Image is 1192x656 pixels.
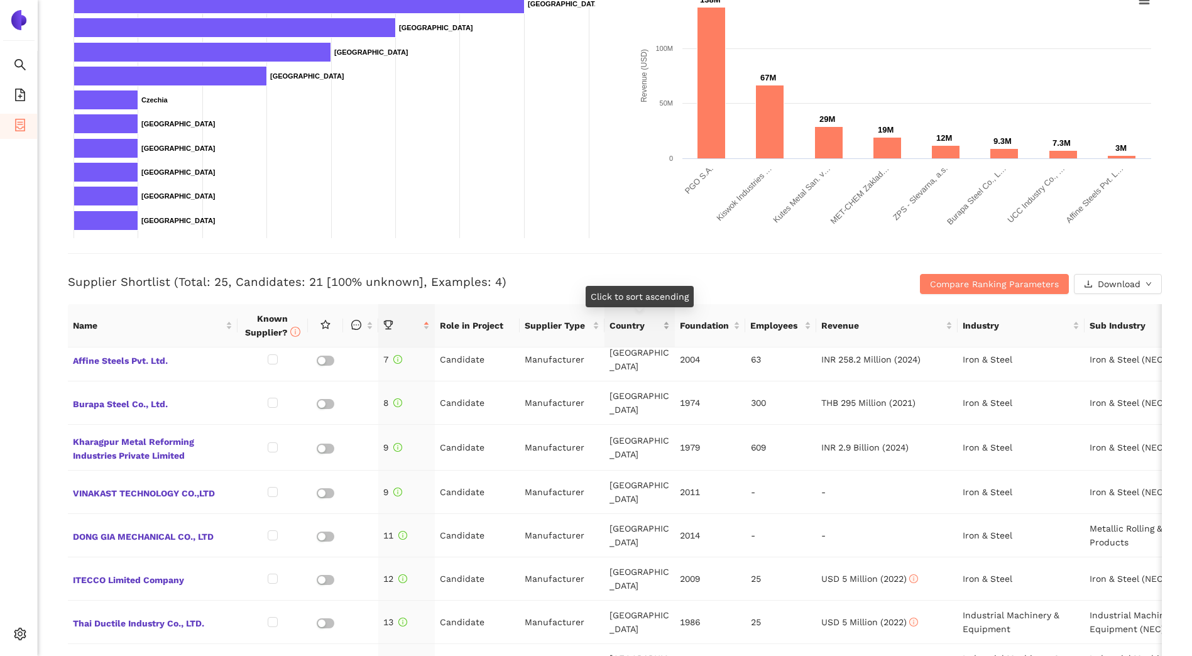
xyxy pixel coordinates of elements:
td: 300 [746,381,816,425]
th: Role in Project [435,304,520,347]
span: info-circle [909,618,918,626]
span: Thai Ductile Industry Co., LTD. [73,614,232,630]
td: Manufacturer [520,471,604,514]
text: MET-CHEM Zaklad… [828,164,890,226]
td: 1974 [675,381,745,425]
td: 1986 [675,601,745,644]
span: 13 [383,617,407,627]
td: - [746,471,816,514]
text: PGO S.A. [682,164,714,196]
td: Manufacturer [520,601,604,644]
span: info-circle [398,531,407,540]
th: this column's title is Industry,this column is sortable [958,304,1085,347]
text: 3M [1115,143,1127,153]
text: [GEOGRAPHIC_DATA] [141,145,216,152]
span: info-circle [398,618,407,626]
img: Logo [9,10,29,30]
td: 2004 [675,338,745,381]
td: Candidate [435,557,520,601]
td: 25 [746,557,816,601]
span: Revenue [821,319,943,332]
td: Manufacturer [520,557,604,601]
text: [GEOGRAPHIC_DATA] [270,72,344,80]
span: info-circle [909,574,918,583]
text: UCC Industry Co., … [1005,164,1066,225]
span: info-circle [290,327,300,337]
td: Candidate [435,338,520,381]
td: Manufacturer [520,425,604,471]
td: [GEOGRAPHIC_DATA] [604,381,675,425]
td: Industrial Machinery & Equipment [958,601,1085,644]
text: 100M [655,45,673,52]
span: download [1084,280,1093,290]
td: [GEOGRAPHIC_DATA] [604,601,675,644]
text: 19M [878,125,894,134]
td: Candidate [435,425,520,471]
span: USD 5 Million (2022) [821,617,918,627]
text: 0 [669,155,672,162]
span: 9 [383,442,402,452]
text: [GEOGRAPHIC_DATA] [141,168,216,176]
span: VINAKAST TECHNOLOGY CO.,LTD [73,484,232,500]
text: [GEOGRAPHIC_DATA] [141,192,216,200]
th: this column's title is Foundation,this column is sortable [675,304,745,347]
td: 25 [746,601,816,644]
th: this column's title is Employees,this column is sortable [745,304,816,347]
span: 12 [383,574,407,584]
button: downloadDownloaddown [1074,274,1162,294]
span: 8 [383,398,402,408]
td: Candidate [435,514,520,557]
span: Compare Ranking Parameters [930,277,1059,291]
span: THB 295 Million (2021) [821,398,916,408]
span: search [14,54,26,79]
span: Country [610,319,660,332]
td: Manufacturer [520,381,604,425]
td: [GEOGRAPHIC_DATA] [604,471,675,514]
td: 2011 [675,471,745,514]
span: setting [14,623,26,648]
span: Foundation [680,319,731,332]
h3: Supplier Shortlist (Total: 25, Candidates: 21 [100% unknown], Examples: 4) [68,274,797,290]
span: INR 258.2 Million (2024) [821,354,921,364]
td: Candidate [435,601,520,644]
td: Iron & Steel [958,381,1085,425]
text: 12M [936,133,952,143]
text: ZPS - Slevarna, a.s. [890,164,949,222]
text: [GEOGRAPHIC_DATA] [334,48,408,56]
span: info-circle [393,443,402,452]
span: down [1146,281,1152,288]
text: Revenue (USD) [639,49,648,102]
th: this column's title is Name,this column is sortable [68,304,238,347]
text: 50M [659,99,672,107]
text: Kutes Metal San. v… [771,164,832,225]
span: info-circle [393,355,402,364]
td: Iron & Steel [958,514,1085,557]
text: [GEOGRAPHIC_DATA] [141,217,216,224]
text: Burapa Steel Co., L… [945,164,1008,227]
text: Czechia [141,96,168,104]
text: [GEOGRAPHIC_DATA] [399,24,473,31]
th: this column is sortable [343,304,378,347]
th: this column's title is Country,this column is sortable [604,304,675,347]
td: 63 [746,338,816,381]
span: ITECCO Limited Company [73,571,232,587]
text: Kiswok Industries … [714,164,774,223]
td: 1979 [675,425,745,471]
span: container [14,114,26,139]
text: 7.3M [1053,138,1071,148]
span: - [821,530,826,540]
span: Name [73,319,223,332]
span: 7 [383,354,402,364]
text: 29M [819,114,835,124]
span: Supplier Type [525,319,590,332]
text: [GEOGRAPHIC_DATA] [141,120,216,128]
td: Manufacturer [520,338,604,381]
span: USD 5 Million (2022) [821,574,918,584]
span: info-circle [398,574,407,583]
th: this column's title is Revenue,this column is sortable [816,304,958,347]
span: 11 [383,530,407,540]
span: info-circle [393,398,402,407]
span: star [320,320,331,330]
td: Iron & Steel [958,471,1085,514]
span: trophy [383,320,393,330]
